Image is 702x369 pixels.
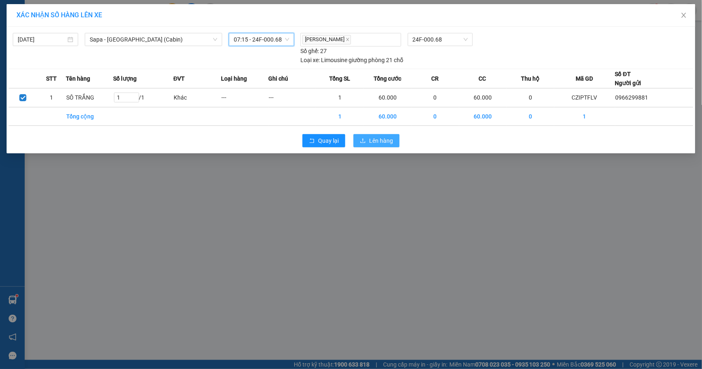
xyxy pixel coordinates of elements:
td: 60.000 [364,107,411,125]
td: SÔ TRẮNG [66,88,114,107]
td: 1 [316,88,364,107]
span: 24F-000.68 [413,33,468,46]
td: 1 [37,88,65,107]
span: 0966299881 [616,94,649,101]
td: CZIPTFLV [554,88,615,107]
span: Tên hàng [66,74,90,83]
span: Tổng SL [329,74,350,83]
td: 0 [507,107,554,125]
td: 0 [507,88,554,107]
td: 1 [554,107,615,125]
span: CR [431,74,439,83]
span: Thu hộ [521,74,539,83]
span: Tổng cước [374,74,401,83]
span: Ghi chú [269,74,288,83]
button: Close [672,4,695,27]
div: 27 [300,46,327,56]
td: 0 [411,88,459,107]
input: 14/09/2025 [18,35,66,44]
span: Sapa - Hà Nội (Cabin) [90,33,217,46]
td: 60.000 [459,88,507,107]
span: upload [360,138,366,144]
td: --- [221,88,269,107]
span: Lên hàng [369,136,393,145]
span: ĐVT [173,74,185,83]
span: rollback [309,138,315,144]
td: Khác [173,88,221,107]
span: 07:15 - 24F-000.68 [234,33,289,46]
td: / 1 [114,88,174,107]
span: Quay lại [318,136,339,145]
span: Mã GD [576,74,593,83]
span: Loại hàng [221,74,247,83]
span: Số ghế: [300,46,319,56]
span: down [213,37,218,42]
td: 0 [411,107,459,125]
span: STT [46,74,57,83]
span: Số lượng [114,74,137,83]
td: --- [269,88,316,107]
span: close [681,12,687,19]
span: Loại xe: [300,56,320,65]
td: 60.000 [364,88,411,107]
button: uploadLên hàng [353,134,400,147]
td: Tổng cộng [66,107,114,125]
span: close [346,37,350,42]
span: CC [479,74,486,83]
button: rollbackQuay lại [302,134,345,147]
div: Limousine giường phòng 21 chỗ [300,56,403,65]
td: 1 [316,107,364,125]
span: XÁC NHẬN SỐ HÀNG LÊN XE [16,11,102,19]
td: 60.000 [459,107,507,125]
div: Số ĐT Người gửi [615,70,642,88]
span: [PERSON_NAME] [302,35,351,44]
